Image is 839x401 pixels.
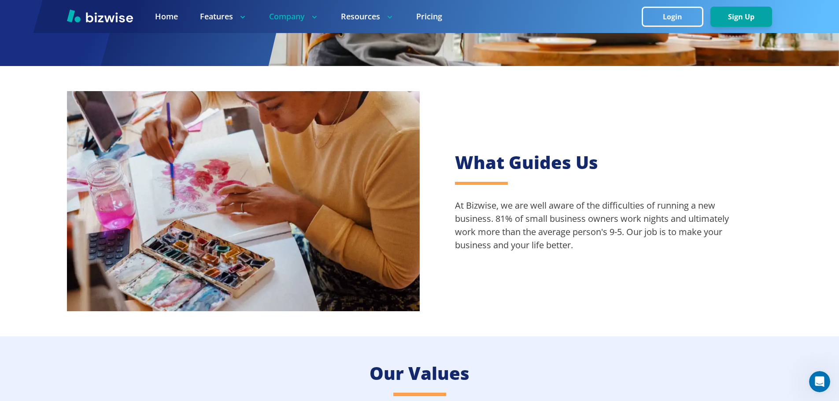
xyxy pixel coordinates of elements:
[642,13,710,21] a: Login
[67,9,133,22] img: Bizwise Logo
[341,11,394,22] p: Resources
[416,11,442,22] a: Pricing
[455,151,737,174] h2: What Guides Us
[809,371,830,392] iframe: Intercom live chat
[455,199,737,252] p: At Bizwise, we are well aware of the difficulties of running a new business. 81% of small busines...
[710,7,772,27] button: Sign Up
[67,361,772,385] h2: Our Values
[710,13,772,21] a: Sign Up
[269,11,319,22] p: Company
[67,91,419,311] img: Female painter
[155,11,178,22] a: Home
[200,11,247,22] p: Features
[642,7,703,27] button: Login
